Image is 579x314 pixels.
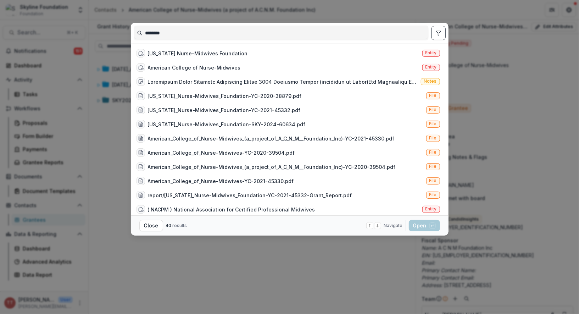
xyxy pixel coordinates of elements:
[429,150,437,155] span: File
[148,92,302,100] div: [US_STATE]_Nurse-Midwives_Foundation-YC-2020-38879.pdf
[166,223,172,228] span: 40
[148,149,295,156] div: American_College_of_Nurse-Midwives-YC-2020-39504.pdf
[425,65,437,70] span: Entity
[148,192,352,199] div: report/[US_STATE]_Nurse-Midwives_Foundation-YC-2021-45332-Grant_Report.pdf
[424,79,437,84] span: Notes
[148,121,306,128] div: [US_STATE]_Nurse-Midwives_Foundation-SKY-2024-60634.pdf
[429,192,437,197] span: File
[425,50,437,55] span: Entity
[173,223,187,228] span: results
[148,106,301,114] div: [US_STATE]_Nurse-Midwives_Foundation-YC-2021-45332.pdf
[148,78,418,86] div: Loremipsum Dolor Sitametc Adipiscing Elitse 3004 Doeiusmo Tempor (incididun ut Labor)Etd Magnaali...
[429,164,437,169] span: File
[409,220,440,231] button: Open
[148,206,315,213] div: ( NACPM ) National Association for Certified Professional Midwives
[148,135,395,142] div: American_College_of_Nurse-Midwives_(a_project_of_A_C_N_M__Foundation_Inc)-YC-2021-45330.pdf
[139,220,163,231] button: Close
[148,50,248,57] div: [US_STATE] Nurse-Midwives Foundation
[148,64,241,71] div: American College of Nurse-Midwives
[429,178,437,183] span: File
[429,121,437,126] span: File
[429,93,437,98] span: File
[432,26,446,40] button: toggle filters
[425,206,437,211] span: Entity
[148,163,396,171] div: American_College_of_Nurse-Midwives_(a_project_of_A_C_N_M__Foundation_Inc)-YC-2020-39504.pdf
[429,107,437,112] span: File
[384,222,403,229] span: Navigate
[429,136,437,141] span: File
[148,177,294,185] div: American_College_of_Nurse-Midwives-YC-2021-45330.pdf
